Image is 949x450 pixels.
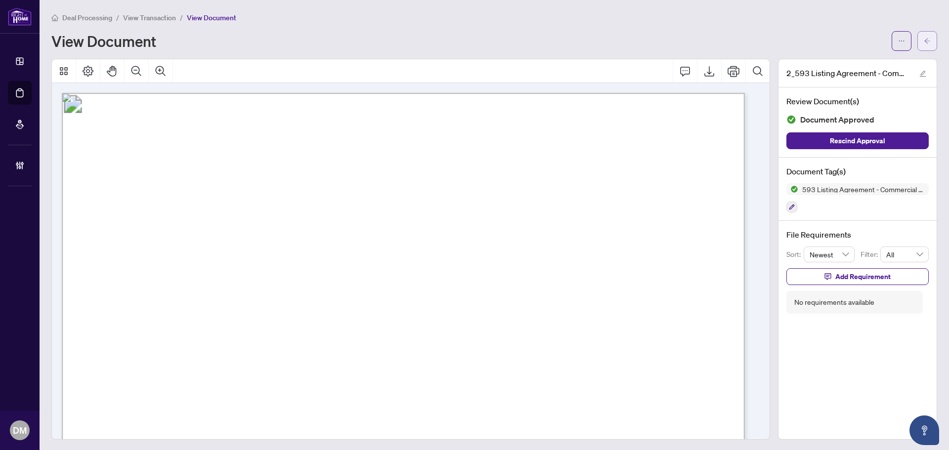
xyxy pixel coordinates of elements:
[187,13,236,22] span: View Document
[123,13,176,22] span: View Transaction
[116,12,119,23] li: /
[786,183,798,195] img: Status Icon
[810,247,849,262] span: Newest
[786,132,929,149] button: Rescind Approval
[835,269,891,285] span: Add Requirement
[13,423,27,437] span: DM
[786,115,796,124] img: Document Status
[861,249,880,260] p: Filter:
[51,33,156,49] h1: View Document
[8,7,32,26] img: logo
[924,38,931,44] span: arrow-left
[886,247,923,262] span: All
[786,268,929,285] button: Add Requirement
[794,297,874,308] div: No requirements available
[51,14,58,21] span: home
[786,229,929,241] h4: File Requirements
[898,38,905,44] span: ellipsis
[786,95,929,107] h4: Review Document(s)
[786,249,804,260] p: Sort:
[786,165,929,177] h4: Document Tag(s)
[62,13,112,22] span: Deal Processing
[909,415,939,445] button: Open asap
[180,12,183,23] li: /
[919,70,926,77] span: edit
[798,186,929,193] span: 593 Listing Agreement - Commercial - Seller Designated Representation Agreement Authority to Offe...
[830,133,885,149] span: Rescind Approval
[800,113,874,126] span: Document Approved
[786,67,910,79] span: 2_593 Listing Agreement - Commercial Seller Designated Representation Agreement - PropTx-[PERSON_...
